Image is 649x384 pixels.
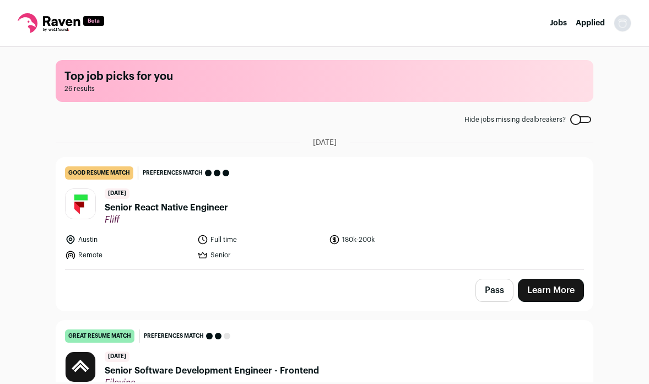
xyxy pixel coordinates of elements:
[143,167,203,179] span: Preferences match
[475,279,513,302] button: Pass
[64,69,585,84] h1: Top job picks for you
[105,214,228,225] span: Fliff
[313,137,337,148] span: [DATE]
[197,234,323,245] li: Full time
[56,158,593,269] a: good resume match Preferences match [DATE] Senior React Native Engineer Fliff Austin Full time 18...
[64,84,585,93] span: 26 results
[464,115,566,124] span: Hide jobs missing dealbreakers?
[197,250,323,261] li: Senior
[550,19,567,27] a: Jobs
[614,14,631,32] img: nopic.png
[518,279,584,302] a: Learn More
[105,201,228,214] span: Senior React Native Engineer
[65,329,134,343] div: great resume match
[66,189,95,219] img: c8ee6b7c2ee27806a9026f7b0b8840713fd129fa21940a3237abadd6655dc4e5.jpg
[105,188,129,199] span: [DATE]
[65,166,133,180] div: good resume match
[329,234,455,245] li: 180k-200k
[614,14,631,32] button: Open dropdown
[576,19,605,27] a: Applied
[105,351,129,362] span: [DATE]
[105,364,319,377] span: Senior Software Development Engineer - Frontend
[66,352,95,382] img: 703f6bb8dfe16b2839996f4fd033a102bdeced685039d381f2cb45423e4d2dc8.jpg
[65,234,191,245] li: Austin
[65,250,191,261] li: Remote
[144,331,204,342] span: Preferences match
